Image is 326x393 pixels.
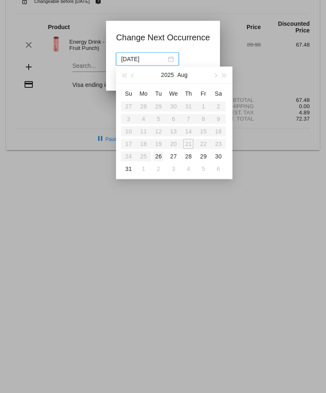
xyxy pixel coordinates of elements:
[121,87,136,100] th: Sun
[198,164,208,174] div: 5
[211,163,226,175] td: 9/6/2025
[196,150,211,163] td: 8/29/2025
[210,67,220,83] button: Next month (PageDown)
[153,164,163,174] div: 2
[198,151,208,161] div: 29
[136,163,151,175] td: 9/1/2025
[161,67,174,83] button: 2025
[151,150,166,163] td: 8/26/2025
[168,164,178,174] div: 3
[123,164,133,174] div: 31
[181,87,196,100] th: Thu
[220,67,229,83] button: Next year (Control + right)
[211,150,226,163] td: 8/30/2025
[138,164,148,174] div: 1
[211,87,226,100] th: Sat
[166,163,181,175] td: 9/3/2025
[116,31,210,44] h1: Change Next Occurrence
[196,163,211,175] td: 9/5/2025
[183,151,193,161] div: 28
[151,87,166,100] th: Tue
[196,87,211,100] th: Fri
[166,87,181,100] th: Wed
[181,163,196,175] td: 9/4/2025
[166,150,181,163] td: 8/27/2025
[151,163,166,175] td: 9/2/2025
[153,151,163,161] div: 26
[136,87,151,100] th: Mon
[213,151,223,161] div: 30
[121,163,136,175] td: 8/31/2025
[213,164,223,174] div: 6
[168,151,178,161] div: 27
[181,150,196,163] td: 8/28/2025
[177,67,188,83] button: Aug
[183,164,193,174] div: 4
[119,67,128,83] button: Last year (Control + left)
[121,54,166,64] input: Select date
[129,67,138,83] button: Previous month (PageUp)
